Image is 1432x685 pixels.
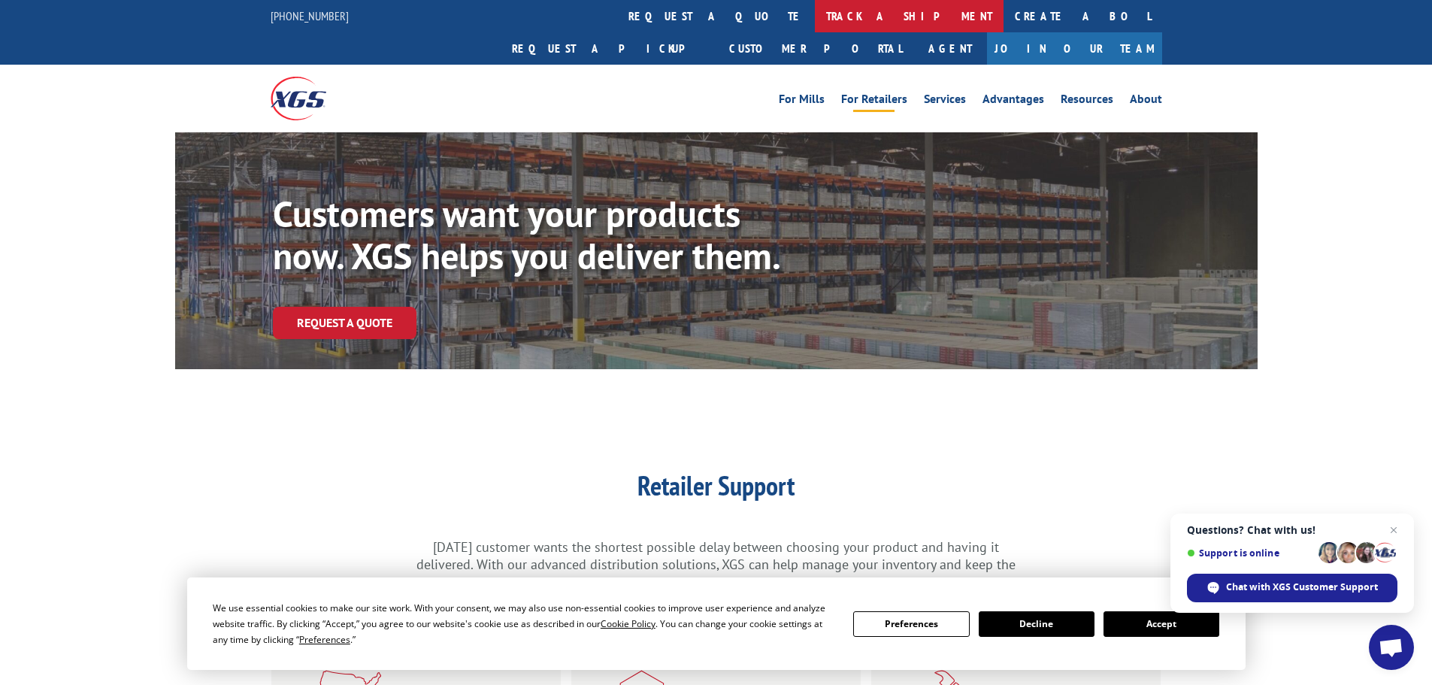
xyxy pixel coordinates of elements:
[1104,611,1219,637] button: Accept
[273,192,812,277] p: Customers want your products now. XGS helps you deliver them.
[187,577,1246,670] div: Cookie Consent Prompt
[416,538,1017,592] p: [DATE] customer wants the shortest possible delay between choosing your product and having it del...
[1369,625,1414,670] a: Open chat
[779,93,825,110] a: For Mills
[271,8,349,23] a: [PHONE_NUMBER]
[1187,524,1397,536] span: Questions? Chat with us!
[979,611,1094,637] button: Decline
[987,32,1162,65] a: Join Our Team
[1187,574,1397,602] span: Chat with XGS Customer Support
[501,32,718,65] a: Request a pickup
[601,617,655,630] span: Cookie Policy
[1061,93,1113,110] a: Resources
[853,611,969,637] button: Preferences
[841,93,907,110] a: For Retailers
[718,32,913,65] a: Customer Portal
[982,93,1044,110] a: Advantages
[1187,547,1313,559] span: Support is online
[416,472,1017,507] h1: Retailer Support
[299,633,350,646] span: Preferences
[213,600,835,647] div: We use essential cookies to make our site work. With your consent, we may also use non-essential ...
[1130,93,1162,110] a: About
[913,32,987,65] a: Agent
[1226,580,1378,594] span: Chat with XGS Customer Support
[273,307,416,339] a: Request a Quote
[924,93,966,110] a: Services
